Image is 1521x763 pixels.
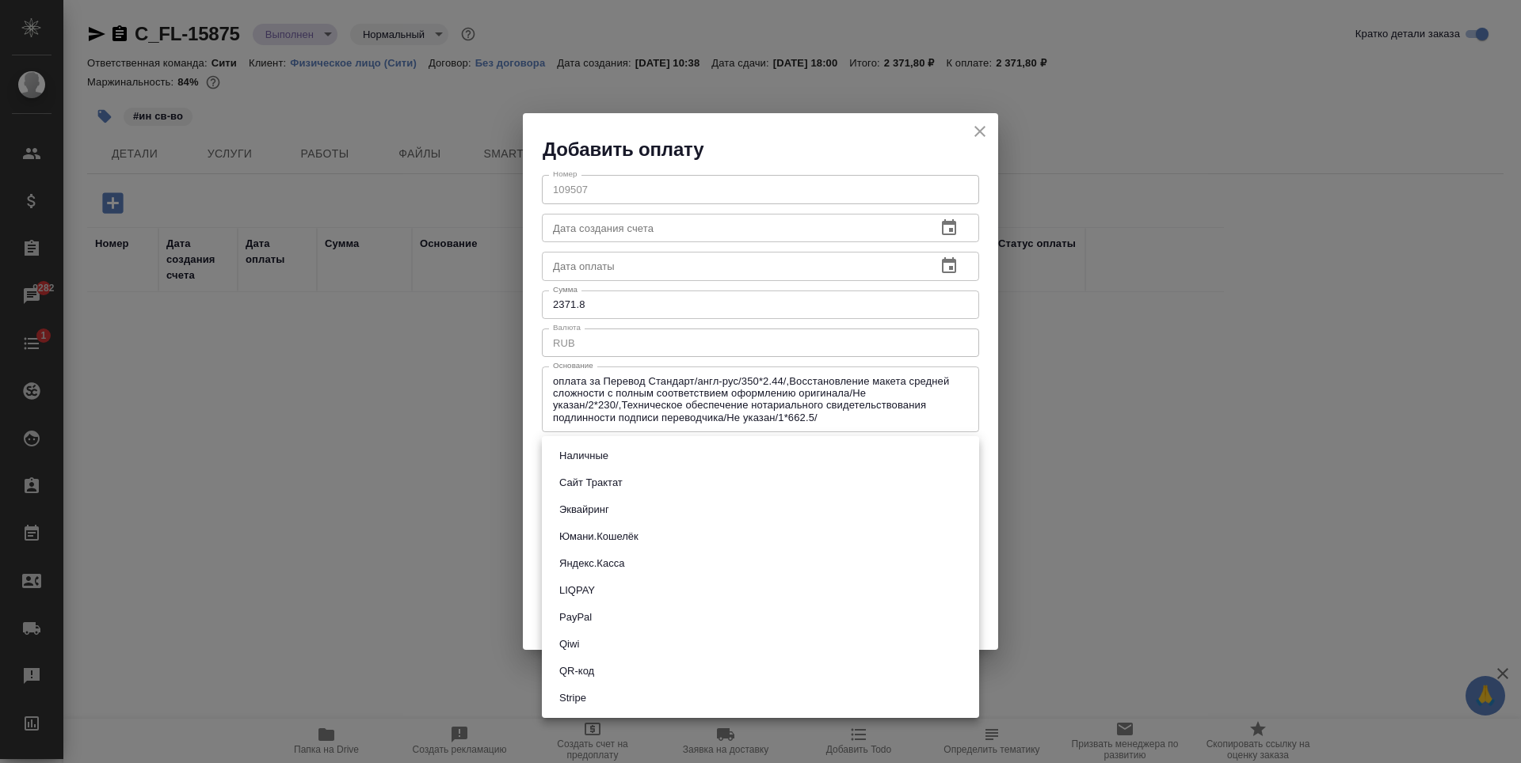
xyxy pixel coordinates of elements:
button: Наличные [555,447,613,465]
button: Яндекс.Касса [555,555,629,572]
button: PayPal [555,609,597,626]
button: LIQPAY [555,582,600,599]
button: Сайт Трактат [555,474,627,492]
button: Эквайринг [555,501,614,518]
button: Stripe [555,689,591,707]
button: Qiwi [555,636,584,653]
button: QR-код [555,662,599,680]
button: Юмани.Кошелёк [555,528,643,545]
